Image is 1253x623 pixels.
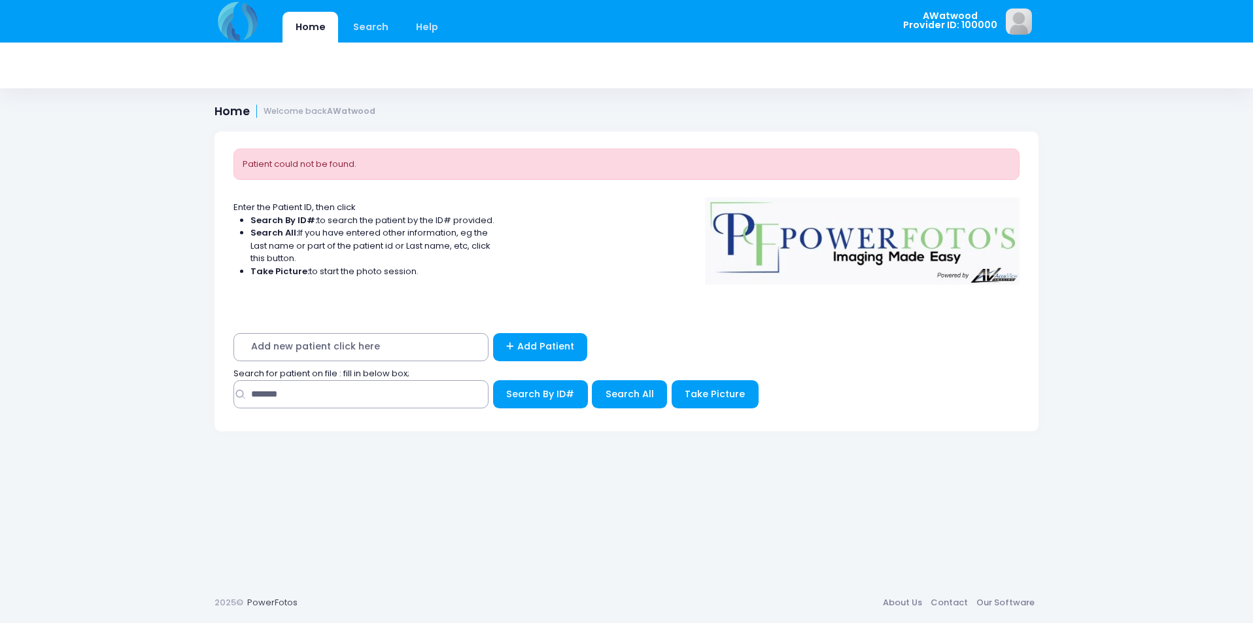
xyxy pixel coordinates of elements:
a: Home [283,12,338,43]
strong: Take Picture: [250,265,309,277]
a: About Us [878,591,926,614]
li: to search the patient by the ID# provided. [250,214,495,227]
img: Logo [699,188,1026,285]
a: Search [340,12,401,43]
strong: Search By ID#: [250,214,317,226]
span: Take Picture [685,387,745,400]
span: Search By ID# [506,387,574,400]
span: Search for patient on file : fill in below box; [233,367,409,380]
div: Patient could not be found. [233,149,1020,180]
a: PowerFotos [247,596,298,609]
span: AWatwood Provider ID: 100000 [903,11,997,30]
button: Search All [592,380,667,408]
img: image [1006,9,1032,35]
a: Add Patient [493,333,588,361]
a: Contact [926,591,972,614]
button: Take Picture [672,380,759,408]
button: Search By ID# [493,380,588,408]
small: Welcome back [264,107,375,116]
span: Enter the Patient ID, then click [233,201,356,213]
span: Add new patient click here [233,333,489,361]
h1: Home [215,105,375,118]
li: to start the photo session. [250,265,495,278]
li: If you have entered other information, eg the Last name or part of the patient id or Last name, e... [250,226,495,265]
a: Our Software [972,591,1038,614]
span: 2025© [215,596,243,609]
span: Search All [606,387,654,400]
strong: Search All: [250,226,298,239]
a: Help [403,12,451,43]
strong: AWatwood [327,105,375,116]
